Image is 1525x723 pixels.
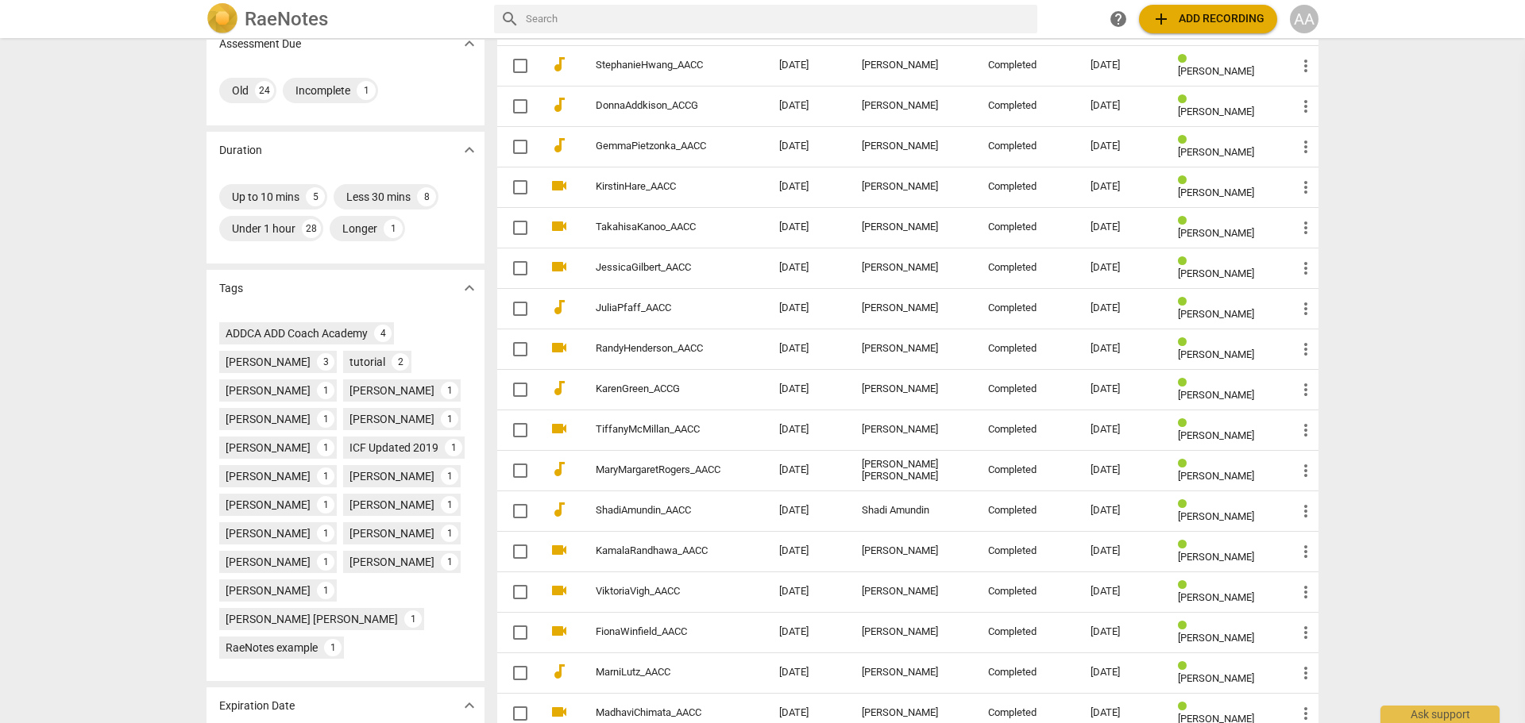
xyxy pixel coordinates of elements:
span: videocam [550,419,569,438]
div: [PERSON_NAME] [PERSON_NAME] [862,459,963,483]
div: Less 30 mins [346,189,411,205]
div: Old [232,83,249,98]
span: [PERSON_NAME] [1178,632,1254,644]
div: [PERSON_NAME] [226,383,311,398]
span: more_vert [1296,137,1315,156]
td: [DATE] [766,490,849,531]
div: Completed [988,586,1065,598]
span: more_vert [1296,259,1315,278]
span: [PERSON_NAME] [1178,146,1254,158]
span: Review status: completed [1178,620,1193,632]
div: Completed [988,221,1065,233]
span: [PERSON_NAME] [1178,348,1254,360]
div: 1 [441,496,458,513]
a: FionaWinfield_AACC [596,626,722,638]
div: [PERSON_NAME] [226,354,311,370]
span: Review status: completed [1178,175,1193,187]
td: [DATE] [766,450,849,490]
div: 1 [317,382,334,399]
button: Show more [457,694,481,717]
div: [PERSON_NAME] [862,181,963,193]
td: [DATE] [766,571,849,612]
div: Longer [342,221,377,237]
td: [DATE] [766,369,849,410]
span: audiotrack [550,136,569,155]
span: more_vert [1296,218,1315,237]
span: [PERSON_NAME] [1178,429,1254,441]
div: 1 [317,496,334,513]
span: [PERSON_NAME] [1178,65,1254,77]
button: AA [1290,5,1318,33]
a: MarniLutz_AACC [596,667,722,679]
span: videocam [550,176,569,195]
span: more_vert [1296,340,1315,359]
a: MaryMargaretRogers_AACC [596,464,722,476]
div: 3 [317,353,334,371]
span: more_vert [1296,542,1315,561]
div: [PERSON_NAME] [349,554,434,570]
div: [PERSON_NAME] [862,707,963,719]
td: [DATE] [766,410,849,450]
div: ADDCA ADD Coach Academy [226,325,368,341]
span: Review status: completed [1178,215,1193,227]
div: [DATE] [1091,221,1152,233]
div: Completed [988,505,1065,517]
div: [DATE] [1091,302,1152,314]
p: Assessment Due [219,36,301,52]
div: ICF Updated 2019 [349,440,438,456]
a: MadhaviChimata_AACC [596,707,722,719]
div: 5 [306,187,325,206]
button: Upload [1139,5,1277,33]
span: audiotrack [550,298,569,317]
span: more_vert [1296,583,1315,602]
div: [DATE] [1091,545,1152,557]
div: tutorial [349,354,385,370]
span: audiotrack [550,662,569,681]
span: [PERSON_NAME] [1178,389,1254,401]
div: 1 [317,410,334,428]
div: Completed [988,140,1065,152]
div: 4 [374,325,392,342]
div: 1 [317,553,334,571]
a: TakahisaKanoo_AACC [596,221,722,233]
div: 1 [441,553,458,571]
div: [PERSON_NAME] [862,262,963,274]
div: 1 [384,219,403,238]
span: audiotrack [550,95,569,114]
span: [PERSON_NAME] [1178,470,1254,482]
span: videocam [550,217,569,236]
div: [PERSON_NAME] [226,440,311,456]
div: 1 [317,467,334,485]
a: GemmaPietzonka_AACC [596,140,722,152]
span: Review status: completed [1178,417,1193,429]
div: [PERSON_NAME] [862,545,963,557]
div: 1 [441,525,458,542]
button: Show more [457,276,481,300]
span: audiotrack [550,500,569,519]
div: 1 [445,439,462,456]
div: Completed [988,424,1065,436]
span: search [500,10,519,29]
div: [PERSON_NAME] [226,468,311,484]
span: [PERSON_NAME] [1178,672,1254,684]
div: [PERSON_NAME] [862,626,963,638]
div: Shadi Amundin [862,505,963,517]
div: 1 [404,610,422,628]
td: [DATE] [766,288,849,329]
span: Review status: completed [1178,579,1193,591]
span: Review status: completed [1178,539,1193,551]
span: audiotrack [550,55,569,74]
td: [DATE] [766,531,849,571]
span: Review status: completed [1178,94,1193,106]
td: [DATE] [766,45,849,86]
div: Completed [988,383,1065,395]
div: [PERSON_NAME] [349,411,434,427]
div: [PERSON_NAME] [226,497,311,513]
a: TiffanyMcMillan_AACC [596,424,722,436]
div: [PERSON_NAME] [862,424,963,436]
div: [PERSON_NAME] [349,525,434,541]
div: Completed [988,100,1065,112]
div: Completed [988,302,1065,314]
div: [DATE] [1091,586,1152,598]
div: Completed [988,545,1065,557]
